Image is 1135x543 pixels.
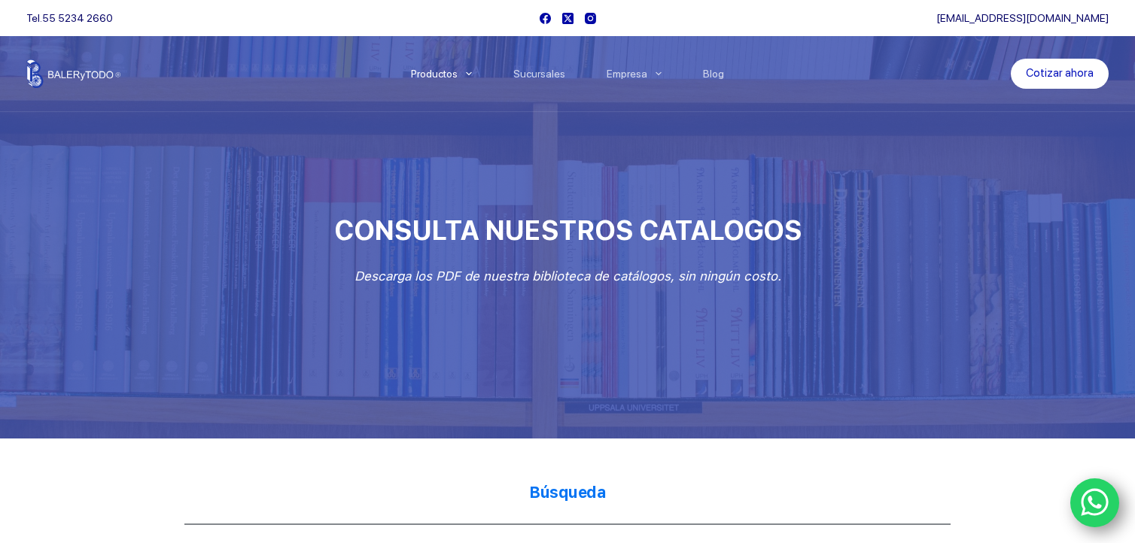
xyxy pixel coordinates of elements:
[529,483,606,502] strong: Búsqueda
[391,36,745,111] nav: Menu Principal
[1070,478,1120,528] a: WhatsApp
[936,12,1109,24] a: [EMAIL_ADDRESS][DOMAIN_NAME]
[562,13,574,24] a: X (Twitter)
[26,59,120,88] img: Balerytodo
[42,12,113,24] a: 55 5234 2660
[334,214,802,247] span: CONSULTA NUESTROS CATALOGOS
[354,268,781,284] em: Descarga los PDF de nuestra biblioteca de catálogos, sin ningún costo.
[585,13,596,24] a: Instagram
[540,13,551,24] a: Facebook
[1011,59,1109,89] a: Cotizar ahora
[26,12,113,24] span: Tel.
